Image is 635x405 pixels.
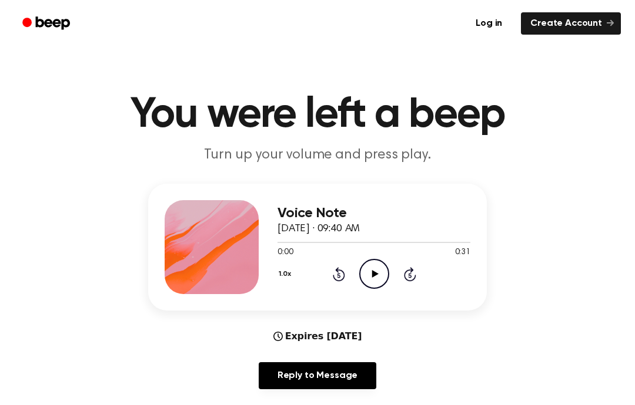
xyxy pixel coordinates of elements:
p: Turn up your volume and press play. [92,146,543,165]
span: 0:00 [278,247,293,259]
h1: You were left a beep [16,94,619,136]
h3: Voice Note [278,205,470,221]
span: [DATE] · 09:40 AM [278,224,360,234]
a: Create Account [521,12,621,35]
a: Beep [14,12,81,35]
span: 0:31 [455,247,470,259]
button: 1.0x [278,264,295,284]
a: Reply to Message [259,362,376,389]
a: Log in [464,10,514,37]
div: Expires [DATE] [273,329,362,343]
